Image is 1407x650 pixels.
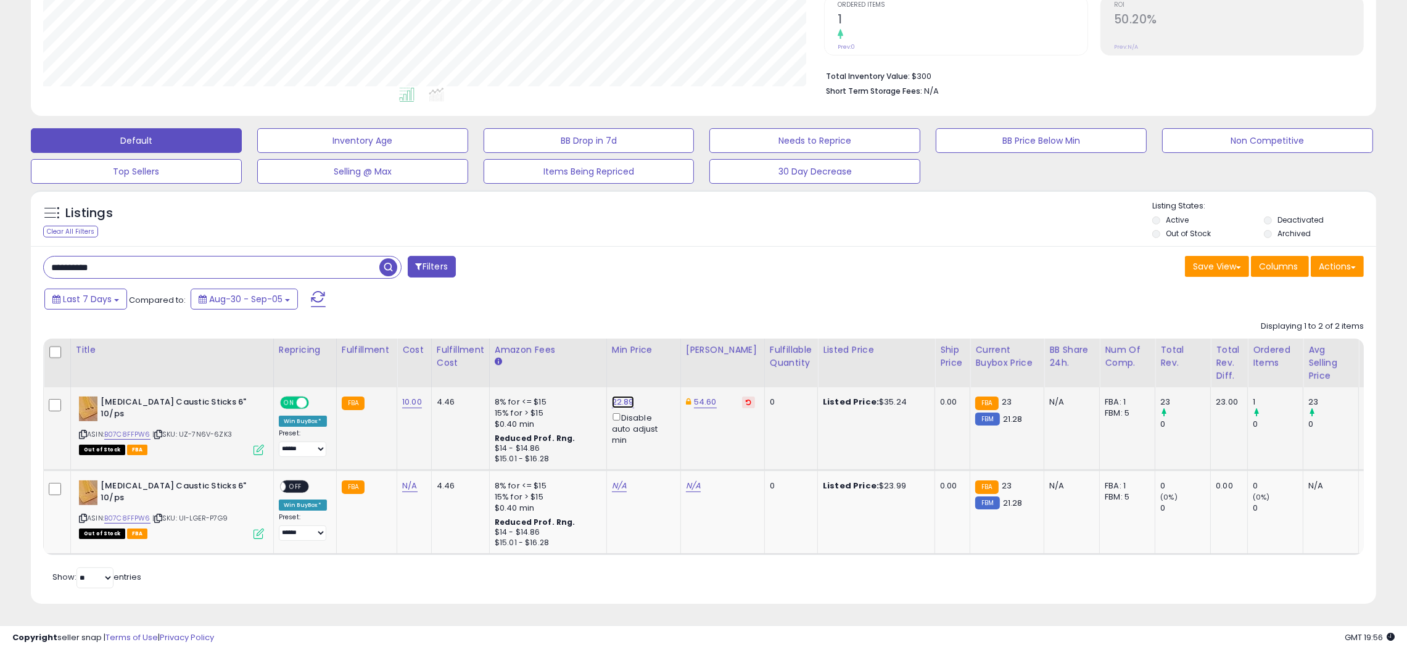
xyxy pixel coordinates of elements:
[612,344,675,356] div: Min Price
[1345,631,1395,643] span: 2025-09-13 19:56 GMT
[838,12,1087,29] h2: 1
[1114,43,1138,51] small: Prev: N/A
[495,397,597,408] div: 8% for <= $15
[1002,396,1012,408] span: 23
[1253,419,1303,430] div: 0
[43,226,98,237] div: Clear All Filters
[257,128,468,153] button: Inventory Age
[101,397,250,422] b: [MEDICAL_DATA] Caustic Sticks 6" 10/ps
[79,529,125,539] span: All listings that are currently out of stock and unavailable for purchase on Amazon
[940,344,965,369] div: Ship Price
[1162,128,1373,153] button: Non Competitive
[709,159,920,184] button: 30 Day Decrease
[495,527,597,538] div: $14 - $14.86
[1049,397,1090,408] div: N/A
[1253,503,1303,514] div: 0
[823,397,925,408] div: $35.24
[838,43,855,51] small: Prev: 0
[1105,408,1145,419] div: FBM: 5
[1277,215,1324,225] label: Deactivated
[1002,480,1012,492] span: 23
[495,408,597,419] div: 15% for > $15
[975,480,998,494] small: FBA
[79,397,264,454] div: ASIN:
[1308,397,1358,408] div: 23
[160,631,214,643] a: Privacy Policy
[12,632,214,644] div: seller snap | |
[307,398,327,408] span: OFF
[63,293,112,305] span: Last 7 Days
[1003,497,1023,509] span: 21.28
[127,445,148,455] span: FBA
[402,480,417,492] a: N/A
[612,411,671,446] div: Disable auto adjust min
[484,128,695,153] button: BB Drop in 7d
[437,397,480,408] div: 4.46
[936,128,1147,153] button: BB Price Below Min
[127,529,148,539] span: FBA
[44,289,127,310] button: Last 7 Days
[709,128,920,153] button: Needs to Reprice
[940,480,960,492] div: 0.00
[31,128,242,153] button: Default
[823,396,879,408] b: Listed Price:
[823,480,925,492] div: $23.99
[1105,480,1145,492] div: FBA: 1
[495,517,576,527] b: Reduced Prof. Rng.
[495,433,576,443] b: Reduced Prof. Rng.
[1185,256,1249,277] button: Save View
[1166,215,1189,225] label: Active
[129,294,186,306] span: Compared to:
[1253,397,1303,408] div: 1
[1003,413,1023,425] span: 21.28
[101,480,250,506] b: [MEDICAL_DATA] Caustic Sticks 6" 10/ps
[279,344,331,356] div: Repricing
[105,631,158,643] a: Terms of Use
[1160,419,1210,430] div: 0
[686,480,701,492] a: N/A
[279,513,327,540] div: Preset:
[1160,480,1210,492] div: 0
[1166,228,1211,239] label: Out of Stock
[1251,256,1309,277] button: Columns
[823,344,930,356] div: Listed Price
[770,480,808,492] div: 0
[257,159,468,184] button: Selling @ Max
[940,397,960,408] div: 0.00
[279,429,327,456] div: Preset:
[104,429,151,440] a: B07C8FFPW6
[495,538,597,548] div: $15.01 - $16.28
[1049,480,1090,492] div: N/A
[408,256,456,278] button: Filters
[437,344,484,369] div: Fulfillment Cost
[1216,480,1238,492] div: 0.00
[495,492,597,503] div: 15% for > $15
[1253,480,1303,492] div: 0
[1253,492,1270,502] small: (0%)
[1261,321,1364,332] div: Displaying 1 to 2 of 2 items
[495,419,597,430] div: $0.40 min
[286,482,305,492] span: OFF
[79,445,125,455] span: All listings that are currently out of stock and unavailable for purchase on Amazon
[152,429,232,439] span: | SKU: UZ-7N6V-6ZK3
[495,443,597,454] div: $14 - $14.86
[1216,344,1242,382] div: Total Rev. Diff.
[770,397,808,408] div: 0
[495,480,597,492] div: 8% for <= $15
[1152,200,1376,212] p: Listing States:
[209,293,283,305] span: Aug-30 - Sep-05
[342,480,365,494] small: FBA
[12,631,57,643] strong: Copyright
[79,480,264,538] div: ASIN:
[823,480,879,492] b: Listed Price:
[1259,260,1298,273] span: Columns
[612,480,627,492] a: N/A
[495,356,502,368] small: Amazon Fees.
[52,571,141,583] span: Show: entries
[1160,397,1210,408] div: 23
[975,397,998,410] small: FBA
[694,396,717,408] a: 54.60
[686,344,759,356] div: [PERSON_NAME]
[1277,228,1311,239] label: Archived
[79,397,97,421] img: 31V4INcTpSL._SL40_.jpg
